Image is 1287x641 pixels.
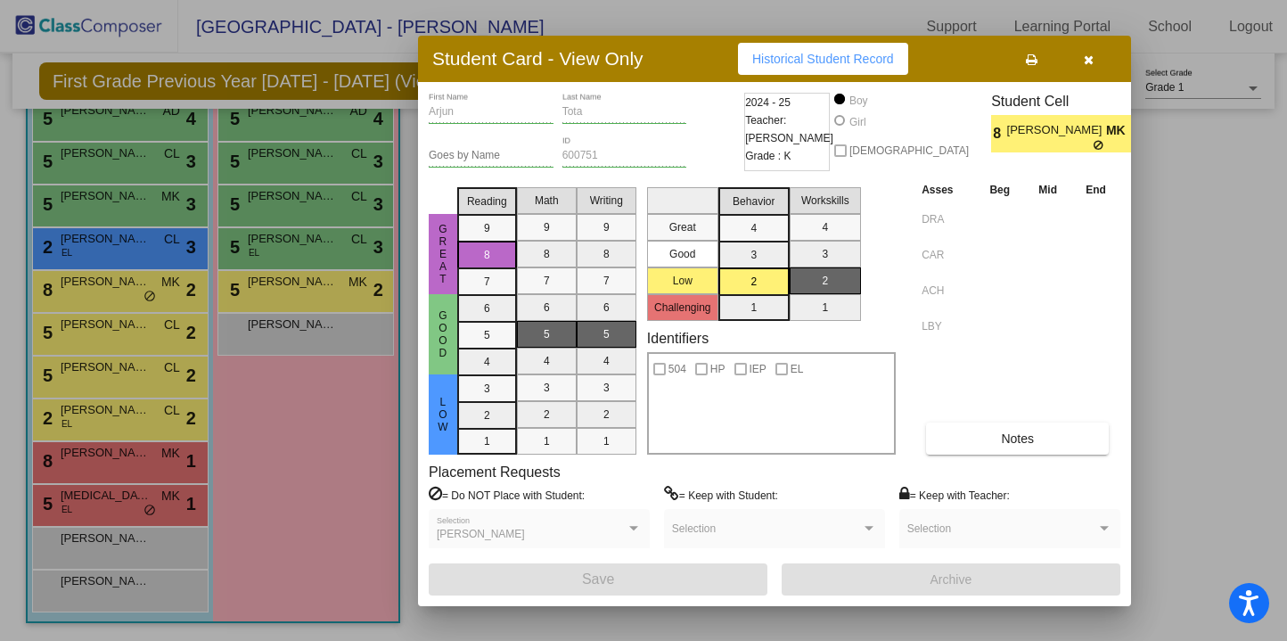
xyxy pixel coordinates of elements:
span: EL [791,358,804,380]
input: assessment [922,277,971,304]
button: Historical Student Record [738,43,908,75]
span: Save [582,571,614,587]
span: Historical Student Record [752,52,894,66]
th: Mid [1024,180,1071,200]
h3: Student Card - View Only [432,47,643,70]
label: = Keep with Teacher: [899,486,1010,504]
span: Low [435,396,451,433]
span: 2024 - 25 [745,94,791,111]
span: [DEMOGRAPHIC_DATA] [849,140,969,161]
input: assessment [922,242,971,268]
span: Teacher: [PERSON_NAME] [745,111,833,147]
span: Archive [930,572,972,587]
input: assessment [922,313,971,340]
th: Asses [917,180,975,200]
span: Great [435,223,451,285]
div: Girl [848,114,866,130]
label: = Keep with Student: [664,486,778,504]
span: HP [710,358,725,380]
button: Notes [926,423,1109,455]
span: [PERSON_NAME] [437,528,525,540]
input: Enter ID [562,150,687,162]
span: IEP [750,358,766,380]
span: Notes [1001,431,1034,446]
span: Good [435,309,451,359]
span: Grade : K [745,147,791,165]
label: = Do NOT Place with Student: [429,486,585,504]
button: Archive [782,563,1120,596]
button: Save [429,563,767,596]
label: Identifiers [647,330,709,347]
h3: Student Cell [991,93,1146,110]
span: 2 [1131,123,1146,144]
span: [PERSON_NAME] [1007,121,1106,140]
input: assessment [922,206,971,233]
div: Boy [848,93,868,109]
span: 504 [668,358,686,380]
span: MK [1106,121,1131,140]
input: goes by name [429,150,553,162]
th: End [1071,180,1120,200]
span: 8 [991,123,1006,144]
th: Beg [975,180,1024,200]
label: Placement Requests [429,464,561,481]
